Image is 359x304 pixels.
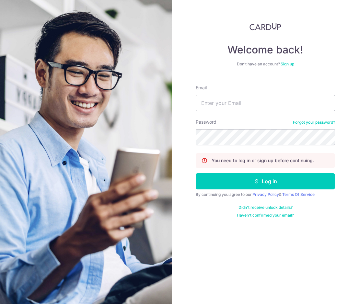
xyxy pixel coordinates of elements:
label: Password [196,119,216,125]
p: You need to log in or sign up before continuing. [212,157,314,164]
div: By continuing you agree to our & [196,192,335,197]
a: Privacy Policy [252,192,279,197]
img: CardUp Logo [249,23,281,30]
a: Forgot your password? [293,120,335,125]
label: Email [196,84,207,91]
a: Didn't receive unlock details? [238,205,293,210]
a: Haven't confirmed your email? [237,213,294,218]
button: Log in [196,173,335,189]
h4: Welcome back! [196,43,335,56]
div: Don’t have an account? [196,62,335,67]
a: Sign up [281,62,294,66]
a: Terms Of Service [282,192,315,197]
input: Enter your Email [196,95,335,111]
